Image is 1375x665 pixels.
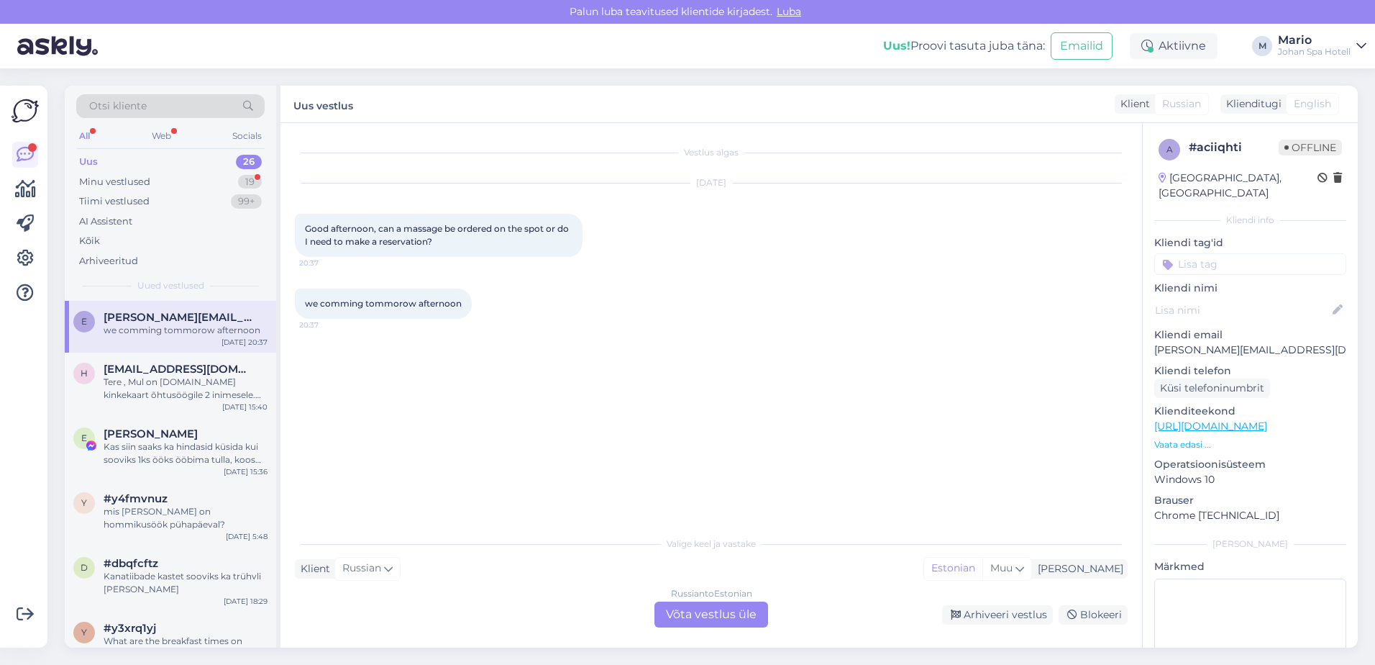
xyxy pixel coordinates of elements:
a: [URL][DOMAIN_NAME] [1154,420,1267,433]
span: y [81,627,87,638]
div: [DATE] 5:48 [226,531,268,542]
span: we comming tommorow afternoon [305,298,462,309]
div: Kas siin saaks ka hindasid küsida kui sooviks 1ks ööks ööbima tulla, koos hommikusöögiga? :) [104,440,268,466]
div: Blokeeri [1059,605,1128,625]
div: Web [149,127,174,145]
div: Minu vestlused [79,175,150,189]
span: #dbqfcftz [104,557,158,570]
span: #y4fmvnuz [104,492,168,505]
div: Arhiveeritud [79,254,138,268]
p: Chrome [TECHNICAL_ID] [1154,508,1346,523]
span: 20:37 [299,320,353,330]
input: Lisa tag [1154,253,1346,275]
p: Kliendi tag'id [1154,235,1346,250]
button: Emailid [1051,32,1113,60]
span: Good afternoon, can a massage be ordered on the spot or do I need to make a reservation? [305,223,571,247]
div: AI Assistent [79,214,132,229]
span: hannusanneli@gmail.com [104,363,253,376]
div: Klienditugi [1220,96,1282,112]
span: y [81,497,87,508]
div: [PERSON_NAME] [1154,538,1346,551]
span: English [1294,96,1331,112]
div: [PERSON_NAME] [1032,561,1123,576]
div: Valige keel ja vastake [295,538,1128,551]
input: Lisa nimi [1155,302,1330,318]
span: Offline [1279,140,1342,155]
span: Uued vestlused [137,279,204,292]
p: Operatsioonisüsteem [1154,457,1346,472]
div: Aktiivne [1130,33,1218,59]
div: Küsi telefoninumbrit [1154,379,1270,398]
p: Klienditeekond [1154,404,1346,419]
span: e [81,316,87,327]
div: Russian to Estonian [671,587,752,600]
div: Uus [79,155,98,169]
span: eduards.burgelis@inbox.lv [104,311,253,324]
div: # aciiqhti [1189,139,1279,156]
div: Kõik [79,234,100,248]
div: Klient [1115,96,1150,112]
div: What are the breakfast times on weekdays? [104,635,268,661]
span: Russian [342,561,381,576]
div: Vestlus algas [295,146,1128,159]
p: Kliendi nimi [1154,281,1346,296]
div: Kanatiibade kastet sooviks ka trühvli [PERSON_NAME] [104,570,268,596]
div: Tere , Mul on [DOMAIN_NAME] kinkekaart õhtusöögile 2 inimesele. Kas oleks võimalik broneerida lau... [104,376,268,402]
span: Otsi kliente [89,99,147,114]
div: [DATE] 18:29 [224,596,268,607]
span: h [81,368,88,379]
a: MarioJohan Spa Hotell [1278,35,1366,58]
div: mis [PERSON_NAME] on hommikusöök pühapäeval? [104,505,268,531]
div: 26 [236,155,262,169]
div: Proovi tasuta juba täna: [883,37,1045,55]
b: Uus! [883,39,910,53]
img: Askly Logo [12,97,39,125]
p: Vaata edasi ... [1154,438,1346,451]
span: E [81,433,87,443]
span: Luba [772,5,805,18]
div: [DATE] 15:40 [222,402,268,412]
p: [PERSON_NAME][EMAIL_ADDRESS][DOMAIN_NAME] [1154,343,1346,358]
div: Kliendi info [1154,214,1346,227]
div: [DATE] 20:37 [221,337,268,348]
span: d [81,562,88,573]
div: [GEOGRAPHIC_DATA], [GEOGRAPHIC_DATA] [1159,171,1317,201]
p: Brauser [1154,493,1346,508]
span: a [1166,144,1173,155]
div: Mario [1278,35,1351,46]
span: 20:37 [299,258,353,268]
p: Kliendi telefon [1154,363,1346,379]
div: 99+ [231,194,262,209]
div: Klient [295,561,330,576]
div: Johan Spa Hotell [1278,46,1351,58]
div: [DATE] [295,176,1128,189]
div: [DATE] 15:36 [224,466,268,477]
span: Muu [990,561,1013,574]
span: Russian [1162,96,1201,112]
div: we comming tommorow afternoon [104,324,268,337]
div: Tiimi vestlused [79,194,150,209]
p: Windows 10 [1154,472,1346,487]
div: 19 [238,175,262,189]
div: Socials [229,127,265,145]
div: Arhiveeri vestlus [942,605,1053,625]
div: Võta vestlus üle [654,602,768,628]
div: Estonian [924,558,982,579]
p: Kliendi email [1154,327,1346,343]
div: M [1252,36,1272,56]
p: Märkmed [1154,559,1346,574]
label: Uus vestlus [293,94,353,114]
span: #y3xrq1yj [104,622,156,635]
span: Elis Tunder [104,427,198,440]
div: All [76,127,93,145]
